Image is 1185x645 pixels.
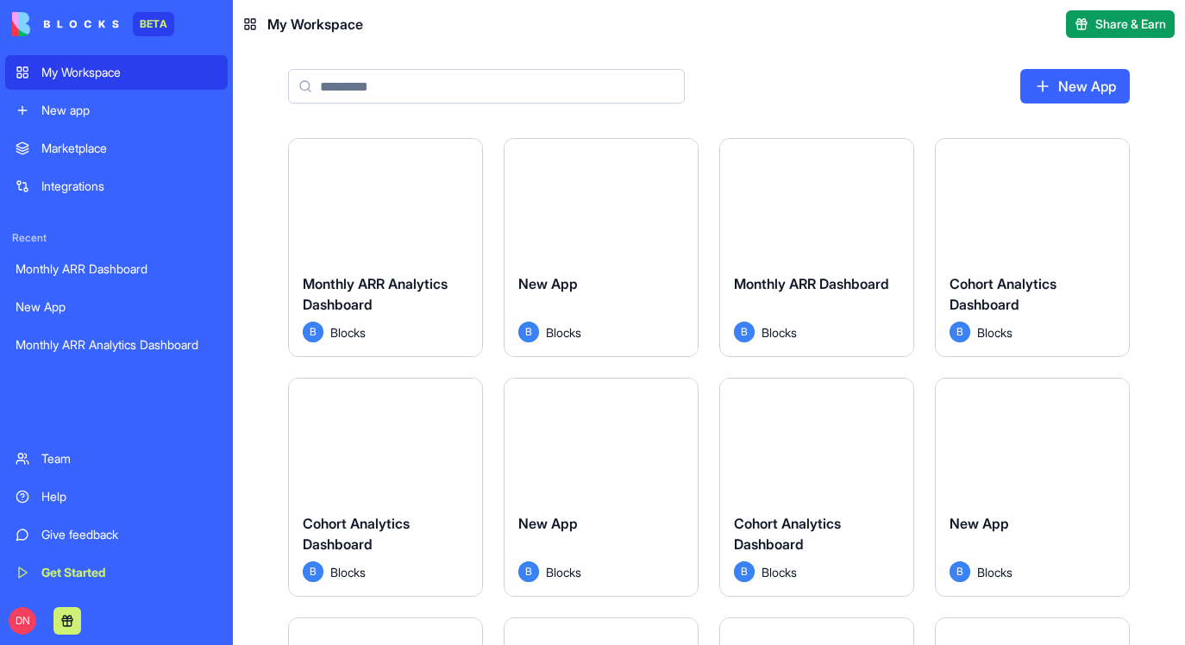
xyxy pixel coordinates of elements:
[935,138,1130,357] a: Cohort Analytics DashboardBBlocks
[267,14,363,34] span: My Workspace
[330,563,366,581] span: Blocks
[977,563,1013,581] span: Blocks
[41,450,217,467] div: Team
[5,169,228,204] a: Integrations
[288,378,483,597] a: Cohort Analytics DashboardBBlocks
[5,290,228,324] a: New App
[5,441,228,476] a: Team
[9,607,36,635] span: DN
[518,275,578,292] span: New App
[518,515,578,532] span: New App
[41,64,217,81] div: My Workspace
[330,323,366,341] span: Blocks
[1066,10,1175,38] button: Share & Earn
[950,515,1009,532] span: New App
[41,140,217,157] div: Marketplace
[16,336,217,354] div: Monthly ARR Analytics Dashboard
[16,260,217,278] div: Monthly ARR Dashboard
[5,479,228,514] a: Help
[41,488,217,505] div: Help
[5,517,228,552] a: Give feedback
[935,378,1130,597] a: New AppBBlocks
[762,563,797,581] span: Blocks
[41,526,217,543] div: Give feedback
[288,138,483,357] a: Monthly ARR Analytics DashboardBBlocks
[5,252,228,286] a: Monthly ARR Dashboard
[546,563,581,581] span: Blocks
[5,93,228,128] a: New app
[950,275,1056,313] span: Cohort Analytics Dashboard
[5,555,228,590] a: Get Started
[734,515,841,553] span: Cohort Analytics Dashboard
[133,12,174,36] div: BETA
[977,323,1013,341] span: Blocks
[762,323,797,341] span: Blocks
[12,12,174,36] a: BETA
[5,231,228,245] span: Recent
[950,561,970,582] span: B
[518,322,539,342] span: B
[734,561,755,582] span: B
[12,12,119,36] img: logo
[5,131,228,166] a: Marketplace
[950,322,970,342] span: B
[5,328,228,362] a: Monthly ARR Analytics Dashboard
[41,178,217,195] div: Integrations
[41,564,217,581] div: Get Started
[518,561,539,582] span: B
[504,138,699,357] a: New AppBBlocks
[734,275,889,292] span: Monthly ARR Dashboard
[5,55,228,90] a: My Workspace
[1095,16,1166,33] span: Share & Earn
[504,378,699,597] a: New AppBBlocks
[41,102,217,119] div: New app
[303,322,323,342] span: B
[16,298,217,316] div: New App
[719,138,914,357] a: Monthly ARR DashboardBBlocks
[546,323,581,341] span: Blocks
[303,561,323,582] span: B
[734,322,755,342] span: B
[719,378,914,597] a: Cohort Analytics DashboardBBlocks
[1020,69,1130,103] a: New App
[303,515,410,553] span: Cohort Analytics Dashboard
[303,275,448,313] span: Monthly ARR Analytics Dashboard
